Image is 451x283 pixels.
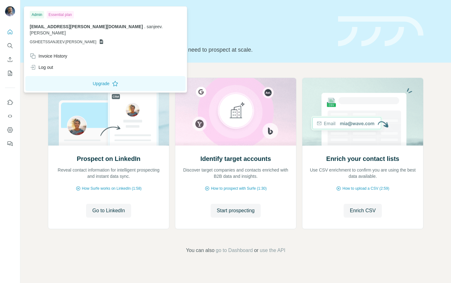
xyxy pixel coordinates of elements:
button: My lists [5,68,15,79]
button: Enrich CSV [5,54,15,65]
span: . [144,24,146,29]
h2: Enrich your contact lists [326,154,399,163]
button: Dashboard [5,124,15,136]
p: Discover target companies and contacts enriched with B2B data and insights. [182,167,290,179]
img: Prospect on LinkedIn [48,78,169,146]
img: Identify target accounts [175,78,296,146]
button: go to Dashboard [216,247,253,254]
span: How to upload a CSV (2:59) [342,186,389,191]
h1: Let’s prospect together [48,29,331,42]
span: or [254,247,259,254]
div: Invoice History [30,53,67,59]
p: Pick your starting point and we’ll provide everything you need to prospect at scale. [48,45,331,54]
button: Use Surfe API [5,111,15,122]
h2: Identify target accounts [200,154,271,163]
button: Use Surfe on LinkedIn [5,97,15,108]
span: You can also [186,247,214,254]
div: Admin [30,11,44,18]
button: Quick start [5,26,15,38]
p: Reveal contact information for intelligent prospecting and instant data sync. [54,167,163,179]
img: Enrich your contact lists [302,78,423,146]
button: Start prospecting [211,204,261,218]
button: Feedback [5,138,15,149]
img: Avatar [5,6,15,16]
span: GSHEETSSANJEEV.[PERSON_NAME] [30,39,96,45]
span: [EMAIL_ADDRESS][PERSON_NAME][DOMAIN_NAME] [30,24,143,29]
button: Search [5,40,15,51]
h2: Prospect on LinkedIn [77,154,140,163]
img: banner [338,16,423,47]
span: Enrich CSV [350,207,376,214]
span: How Surfe works on LinkedIn (1:58) [82,186,142,191]
div: Quick start [48,12,331,18]
span: How to prospect with Surfe (1:30) [211,186,267,191]
span: Go to LinkedIn [92,207,125,214]
button: Go to LinkedIn [86,204,131,218]
p: Use CSV enrichment to confirm you are using the best data available. [309,167,417,179]
span: Start prospecting [217,207,255,214]
div: Essential plan [47,11,74,18]
button: Enrich CSV [344,204,382,218]
button: use the API [260,247,285,254]
button: Upgrade [25,76,186,91]
div: Log out [30,64,53,70]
